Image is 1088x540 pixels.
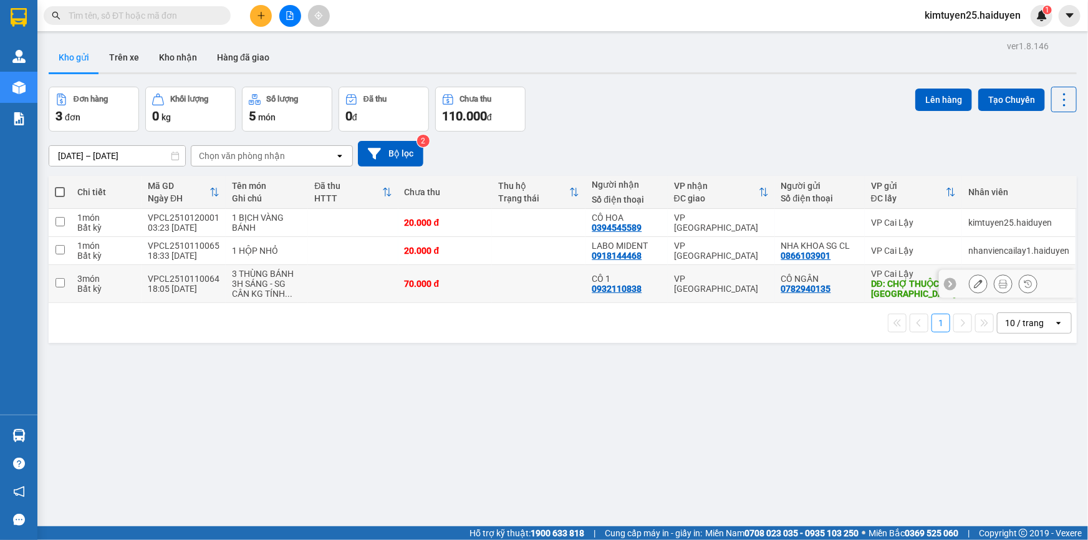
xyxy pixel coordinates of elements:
span: kimtuyen25.haiduyen [915,7,1031,23]
div: Khối lượng [170,95,208,104]
svg: open [335,151,345,161]
div: 3 THÙNG BÁNH [232,269,302,279]
button: Kho nhận [149,42,207,72]
div: VP [GEOGRAPHIC_DATA] [674,241,769,261]
div: LABO MIDENT [592,241,661,251]
div: ver 1.8.146 [1007,39,1049,53]
button: aim [308,5,330,27]
span: món [258,112,276,122]
div: 03:23 [DATE] [148,223,219,233]
div: Bất kỳ [77,284,135,294]
div: VP Cai Lậy [871,269,956,279]
strong: 1900 633 818 [531,528,584,538]
span: 0 [152,108,159,123]
div: Thu hộ [498,181,569,191]
div: Ngày ĐH [148,193,209,203]
div: CÔ HOA [592,213,661,223]
div: VPCL2510110065 [148,241,219,251]
div: VP nhận [674,181,759,191]
div: Số lượng [267,95,299,104]
img: warehouse-icon [12,50,26,63]
span: search [52,11,60,20]
span: đ [487,112,492,122]
span: aim [314,11,323,20]
div: 0918144468 [592,251,642,261]
button: plus [250,5,272,27]
span: 5 [249,108,256,123]
sup: 2 [417,135,430,147]
div: CÔ 1 [592,274,661,284]
span: notification [13,486,25,498]
div: Đã thu [363,95,387,104]
div: VP gửi [871,181,946,191]
span: ... [285,289,292,299]
th: Toggle SortBy [865,176,962,209]
button: Đơn hàng3đơn [49,87,139,132]
span: | [968,526,970,540]
div: VP [GEOGRAPHIC_DATA] [674,213,769,233]
button: Chưa thu110.000đ [435,87,526,132]
div: Đã thu [314,181,382,191]
div: Chưa thu [405,187,486,197]
img: icon-new-feature [1036,10,1047,21]
input: Tìm tên, số ĐT hoặc mã đơn [69,9,216,22]
div: Số điện thoại [781,193,859,203]
span: Cung cấp máy in - giấy in: [605,526,702,540]
span: copyright [1019,529,1028,538]
span: 3 [55,108,62,123]
span: question-circle [13,458,25,470]
div: 1 HỘP NHỎ [232,246,302,256]
div: 0932110838 [592,284,642,294]
div: 1 món [77,241,135,251]
span: Nhận: [81,12,111,25]
th: Toggle SortBy [142,176,226,209]
span: Chưa : [79,84,108,97]
div: 20.000 [79,80,209,98]
div: Người gửi [781,181,859,191]
button: Tạo Chuyến [978,89,1045,111]
div: ĐC lấy [871,193,946,203]
button: Lên hàng [915,89,972,111]
div: 10 / trang [1005,317,1044,329]
div: Đơn hàng [74,95,108,104]
button: Đã thu0đ [339,87,429,132]
span: file-add [286,11,294,20]
div: 0394545589 [81,55,208,73]
div: 18:33 [DATE] [148,251,219,261]
button: Khối lượng0kg [145,87,236,132]
div: VP Cai Lậy [11,11,72,41]
span: Miền Bắc [869,526,958,540]
span: | [594,526,595,540]
div: kimtuyen25.haiduyen [968,218,1069,228]
div: 3H SÁNG - SG CÂN KG TÍNH TIỀN LẠI GIÚP EM NHAAAAAA [232,279,302,299]
div: VPCL2510110064 [148,274,219,284]
div: 1 món [77,213,135,223]
div: Chưa thu [460,95,492,104]
div: Bất kỳ [77,223,135,233]
button: caret-down [1059,5,1081,27]
button: Trên xe [99,42,149,72]
div: Trạng thái [498,193,569,203]
span: caret-down [1064,10,1076,21]
div: Chọn văn phòng nhận [199,150,285,162]
button: Hàng đã giao [207,42,279,72]
sup: 1 [1043,6,1052,14]
div: CÔ NGÂN [781,274,859,284]
span: kg [161,112,171,122]
div: VP Cai Lậy [871,246,956,256]
span: message [13,514,25,526]
img: warehouse-icon [12,81,26,94]
div: 0782940135 [781,284,831,294]
button: Kho gửi [49,42,99,72]
th: Toggle SortBy [492,176,585,209]
div: Nhân viên [968,187,1069,197]
div: 3 món [77,274,135,284]
div: nhanviencailay1.haiduyen [968,246,1069,256]
div: Số điện thoại [592,195,661,205]
button: 1 [932,314,950,332]
span: đ [352,112,357,122]
span: Hỗ trợ kỹ thuật: [469,526,584,540]
div: 70.000 đ [405,279,486,289]
div: 18:05 [DATE] [148,284,219,294]
div: HTTT [314,193,382,203]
